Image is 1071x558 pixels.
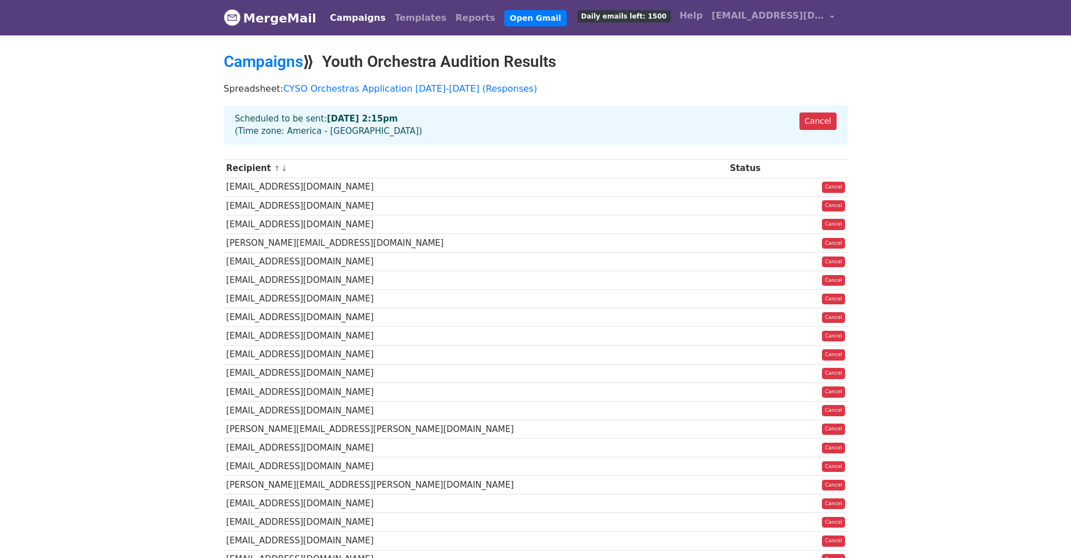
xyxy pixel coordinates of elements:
a: CYSO Orchestras Application [DATE]-[DATE] (Responses) [283,83,537,94]
a: Daily emails left: 1500 [573,4,675,27]
a: Cancel [822,275,845,286]
a: Cancel [822,386,845,398]
a: Cancel [822,368,845,379]
td: [EMAIL_ADDRESS][DOMAIN_NAME] [224,494,727,513]
a: Cancel [822,517,845,528]
td: [EMAIL_ADDRESS][DOMAIN_NAME] [224,290,727,308]
a: Cancel [822,349,845,361]
a: Templates [390,7,451,29]
td: [PERSON_NAME][EMAIL_ADDRESS][PERSON_NAME][DOMAIN_NAME] [224,420,727,438]
a: MergeMail [224,6,317,30]
a: Cancel [822,331,845,342]
a: Campaigns [224,52,303,71]
td: [EMAIL_ADDRESS][DOMAIN_NAME] [224,364,727,382]
a: Cancel [822,461,845,472]
a: Cancel [822,312,845,323]
div: Scheduled to be sent: (Time zone: America - [GEOGRAPHIC_DATA]) [224,106,848,145]
a: Cancel [822,498,845,510]
span: [EMAIL_ADDRESS][DOMAIN_NAME] [712,9,824,22]
td: [EMAIL_ADDRESS][DOMAIN_NAME] [224,401,727,420]
td: [EMAIL_ADDRESS][DOMAIN_NAME] [224,196,727,215]
a: Cancel [822,256,845,268]
a: Reports [451,7,500,29]
a: [EMAIL_ADDRESS][DOMAIN_NAME] [707,4,839,31]
a: Campaigns [326,7,390,29]
td: [EMAIL_ADDRESS][DOMAIN_NAME] [224,532,727,550]
img: MergeMail logo [224,9,241,26]
strong: [DATE] 2:15pm [327,114,398,124]
td: [EMAIL_ADDRESS][DOMAIN_NAME] [224,345,727,364]
td: [EMAIL_ADDRESS][DOMAIN_NAME] [224,215,727,233]
td: [EMAIL_ADDRESS][DOMAIN_NAME] [224,439,727,457]
a: Cancel [822,200,845,211]
td: [EMAIL_ADDRESS][DOMAIN_NAME] [224,253,727,271]
td: [EMAIL_ADDRESS][DOMAIN_NAME] [224,513,727,532]
td: [PERSON_NAME][EMAIL_ADDRESS][DOMAIN_NAME] [224,233,727,252]
a: Help [675,4,707,27]
a: Cancel [799,112,836,130]
th: Recipient [224,159,727,178]
a: ↑ [274,164,280,173]
a: Cancel [822,219,845,230]
td: [EMAIL_ADDRESS][DOMAIN_NAME] [224,382,727,401]
a: Cancel [822,182,845,193]
td: [EMAIL_ADDRESS][DOMAIN_NAME] [224,271,727,290]
td: [PERSON_NAME][EMAIL_ADDRESS][PERSON_NAME][DOMAIN_NAME] [224,476,727,494]
a: Open Gmail [504,10,567,26]
td: [EMAIL_ADDRESS][DOMAIN_NAME] [224,308,727,327]
p: Spreadsheet: [224,83,848,94]
a: Cancel [822,238,845,249]
td: [EMAIL_ADDRESS][DOMAIN_NAME] [224,178,727,196]
a: Cancel [822,535,845,547]
a: Cancel [822,443,845,454]
th: Status [727,159,789,178]
h2: ⟫ Youth Orchestra Audition Results [224,52,848,71]
a: Cancel [822,480,845,491]
td: [EMAIL_ADDRESS][DOMAIN_NAME] [224,457,727,476]
a: Cancel [822,405,845,416]
a: Cancel [822,424,845,435]
a: Cancel [822,294,845,305]
a: ↓ [281,164,287,173]
span: Daily emails left: 1500 [577,10,671,22]
td: [EMAIL_ADDRESS][DOMAIN_NAME] [224,327,727,345]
